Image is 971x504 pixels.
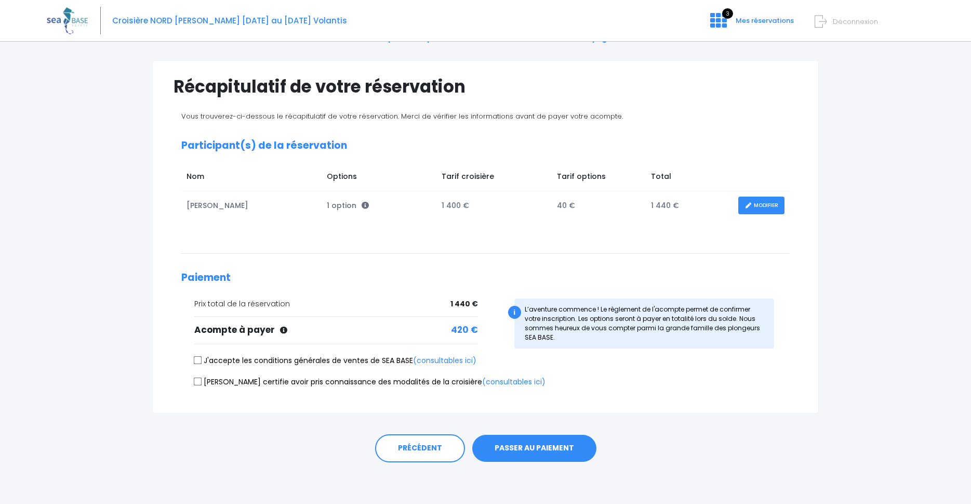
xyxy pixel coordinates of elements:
[181,272,790,284] h2: Paiement
[194,324,478,337] div: Acompte à payer
[322,166,436,191] td: Options
[112,15,347,26] span: Croisière NORD [PERSON_NAME] [DATE] au [DATE] Volantis
[702,19,800,29] a: 3 Mes réservations
[738,197,784,215] a: MODIFIER
[436,166,552,191] td: Tarif croisière
[181,166,322,191] td: Nom
[552,191,646,220] td: 40 €
[194,377,546,387] label: [PERSON_NAME] certifie avoir pris connaissance des modalités de la croisière
[451,324,478,337] span: 420 €
[436,191,552,220] td: 1 400 €
[722,8,733,19] span: 3
[181,191,322,220] td: [PERSON_NAME]
[646,166,733,191] td: Total
[194,356,202,365] input: J'accepte les conditions générales de ventes de SEA BASE(consultables ici)
[514,299,775,348] div: L’aventure commence ! Le règlement de l'acompte permet de confirmer votre inscription. Les option...
[552,166,646,191] td: Tarif options
[833,17,878,27] span: Déconnexion
[194,299,478,309] div: Prix total de la réservation
[472,435,596,462] button: PASSER AU PAIEMENT
[482,377,546,387] a: (consultables ici)
[450,299,478,309] span: 1 440 €
[181,111,623,121] span: Vous trouverez-ci-dessous le récapitulatif de votre réservation. Merci de vérifier les informatio...
[181,140,790,152] h2: Participant(s) de la réservation
[194,377,202,385] input: [PERSON_NAME] certifie avoir pris connaissance des modalités de la croisière(consultables ici)
[736,16,794,25] span: Mes réservations
[413,355,476,366] a: (consultables ici)
[375,434,465,462] a: PRÉCÉDENT
[174,76,797,97] h1: Récapitulatif de votre réservation
[327,200,369,211] span: 1 option
[194,355,476,366] label: J'accepte les conditions générales de ventes de SEA BASE
[508,306,521,319] div: i
[646,191,733,220] td: 1 440 €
